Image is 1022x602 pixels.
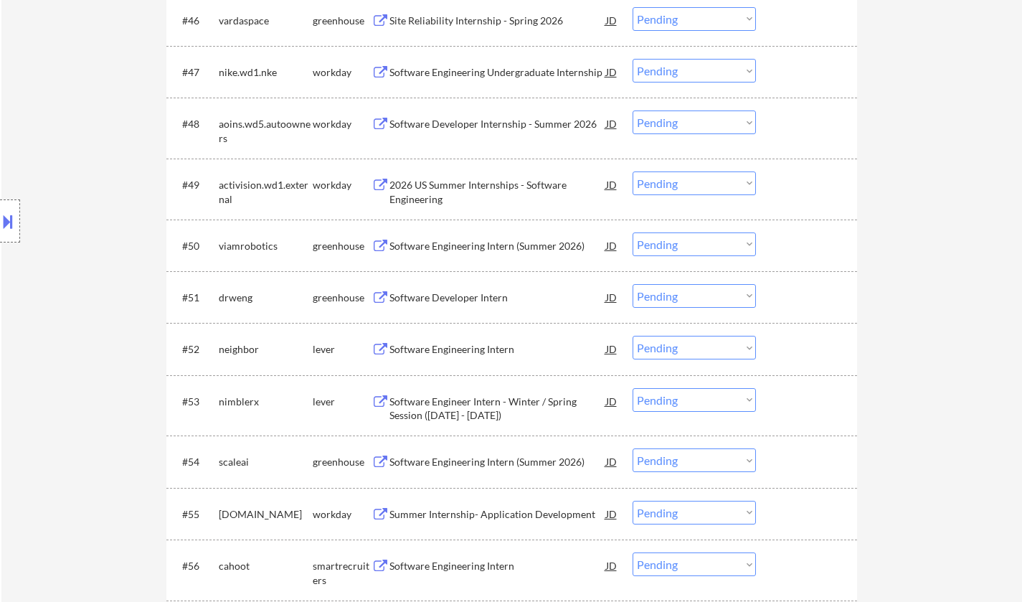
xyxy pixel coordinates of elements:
div: #55 [182,507,207,522]
div: greenhouse [313,239,372,253]
div: viamrobotics [219,239,313,253]
div: activision.wd1.external [219,178,313,206]
div: greenhouse [313,291,372,305]
div: Site Reliability Internship - Spring 2026 [389,14,606,28]
div: cahoot [219,559,313,573]
div: Software Engineering Undergraduate Internship [389,65,606,80]
div: #56 [182,559,207,573]
div: Software Engineering Intern [389,559,606,573]
div: JD [605,448,619,474]
div: smartrecruiters [313,559,372,587]
div: vardaspace [219,14,313,28]
div: #47 [182,65,207,80]
div: #53 [182,395,207,409]
div: workday [313,117,372,131]
div: drweng [219,291,313,305]
div: nike.wd1.nke [219,65,313,80]
div: scaleai [219,455,313,469]
div: JD [605,59,619,85]
div: 2026 US Summer Internships - Software Engineering [389,178,606,206]
div: #46 [182,14,207,28]
div: lever [313,395,372,409]
div: aoins.wd5.autoowners [219,117,313,145]
div: workday [313,65,372,80]
div: workday [313,178,372,192]
div: Software Engineering Intern [389,342,606,357]
div: neighbor [219,342,313,357]
div: Summer Internship- Application Development [389,507,606,522]
div: JD [605,110,619,136]
div: [DOMAIN_NAME] [219,507,313,522]
div: JD [605,7,619,33]
div: Software Engineering Intern (Summer 2026) [389,239,606,253]
div: Software Engineering Intern (Summer 2026) [389,455,606,469]
div: #54 [182,455,207,469]
div: greenhouse [313,455,372,469]
div: JD [605,388,619,414]
div: JD [605,284,619,310]
div: Software Engineer Intern - Winter / Spring Session ([DATE] - [DATE]) [389,395,606,423]
div: nimblerx [219,395,313,409]
div: JD [605,552,619,578]
div: greenhouse [313,14,372,28]
div: JD [605,171,619,197]
div: JD [605,232,619,258]
div: workday [313,507,372,522]
div: lever [313,342,372,357]
div: Software Developer Intern [389,291,606,305]
div: JD [605,501,619,527]
div: JD [605,336,619,362]
div: Software Developer Internship - Summer 2026 [389,117,606,131]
